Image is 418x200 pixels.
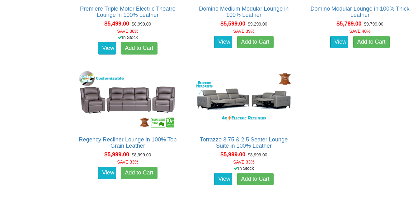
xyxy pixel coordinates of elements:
[237,173,274,185] a: Add to Cart
[336,21,361,27] span: $5,789.00
[189,165,298,171] div: In Stock
[80,6,176,18] a: Premiere Triple Motor Electric Theatre Lounge in 100% Leather
[214,36,232,48] a: View
[121,42,157,55] a: Add to Cart
[310,6,409,18] a: Domino Modular Lounge in 100% Thick Leather
[104,21,129,27] span: $5,499.00
[79,136,176,149] a: Regency Recliner Lounge in 100% Top Grain Leather
[220,151,245,158] span: $5,999.00
[214,173,232,185] a: View
[73,34,182,40] div: In Stock
[330,36,348,48] a: View
[353,36,390,48] a: Add to Cart
[194,69,294,131] img: Torrazzo 3.75 & 2.5 Seater Lounge Suite in 100% Leather
[132,152,151,157] del: $8,999.00
[78,69,178,131] img: Regency Recliner Lounge in 100% Top Grain Leather
[364,21,383,26] del: $9,799.00
[121,167,157,179] a: Add to Cart
[233,29,254,34] font: SAVE 39%
[237,36,274,48] a: Add to Cart
[132,21,151,26] del: $8,999.00
[98,42,116,55] a: View
[104,151,129,158] span: $5,999.00
[98,167,116,179] a: View
[117,29,138,34] font: SAVE 38%
[199,6,289,18] a: Domino Medium Modular Lounge in 100% Leather
[248,21,267,26] del: $9,299.00
[220,21,245,27] span: $5,599.00
[200,136,288,149] a: Torrazzo 3.75 & 2.5 Seater Lounge Suite in 100% Leather
[233,160,254,164] font: SAVE 33%
[248,152,267,157] del: $8,999.00
[349,29,370,34] font: SAVE 40%
[117,160,138,164] font: SAVE 33%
